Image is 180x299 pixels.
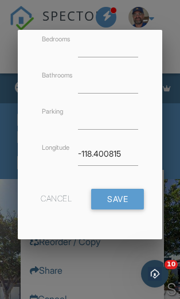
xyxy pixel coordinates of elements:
label: Parking [42,107,63,115]
label: Longitude [42,143,69,152]
label: Bedrooms [42,35,70,43]
iframe: Intercom live chat [141,260,169,288]
div: Cancel [41,189,72,209]
span: 10 [165,260,178,269]
label: Bathrooms [42,71,72,79]
input: Save [91,189,144,209]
